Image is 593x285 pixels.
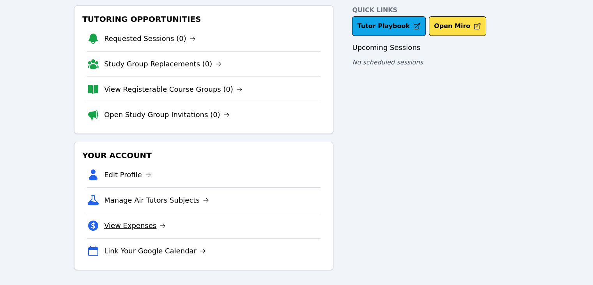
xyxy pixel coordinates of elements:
[81,12,327,26] h3: Tutoring Opportunities
[352,16,426,36] a: Tutor Playbook
[352,5,519,15] h4: Quick Links
[104,84,243,95] a: View Registerable Course Groups (0)
[352,42,519,53] h3: Upcoming Sessions
[104,169,151,180] a: Edit Profile
[429,16,486,36] button: Open Miro
[104,246,206,256] a: Link Your Google Calendar
[104,220,166,231] a: View Expenses
[104,195,209,206] a: Manage Air Tutors Subjects
[104,33,196,44] a: Requested Sessions (0)
[352,59,423,66] span: No scheduled sessions
[81,148,327,162] h3: Your Account
[104,109,230,120] a: Open Study Group Invitations (0)
[104,59,221,69] a: Study Group Replacements (0)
